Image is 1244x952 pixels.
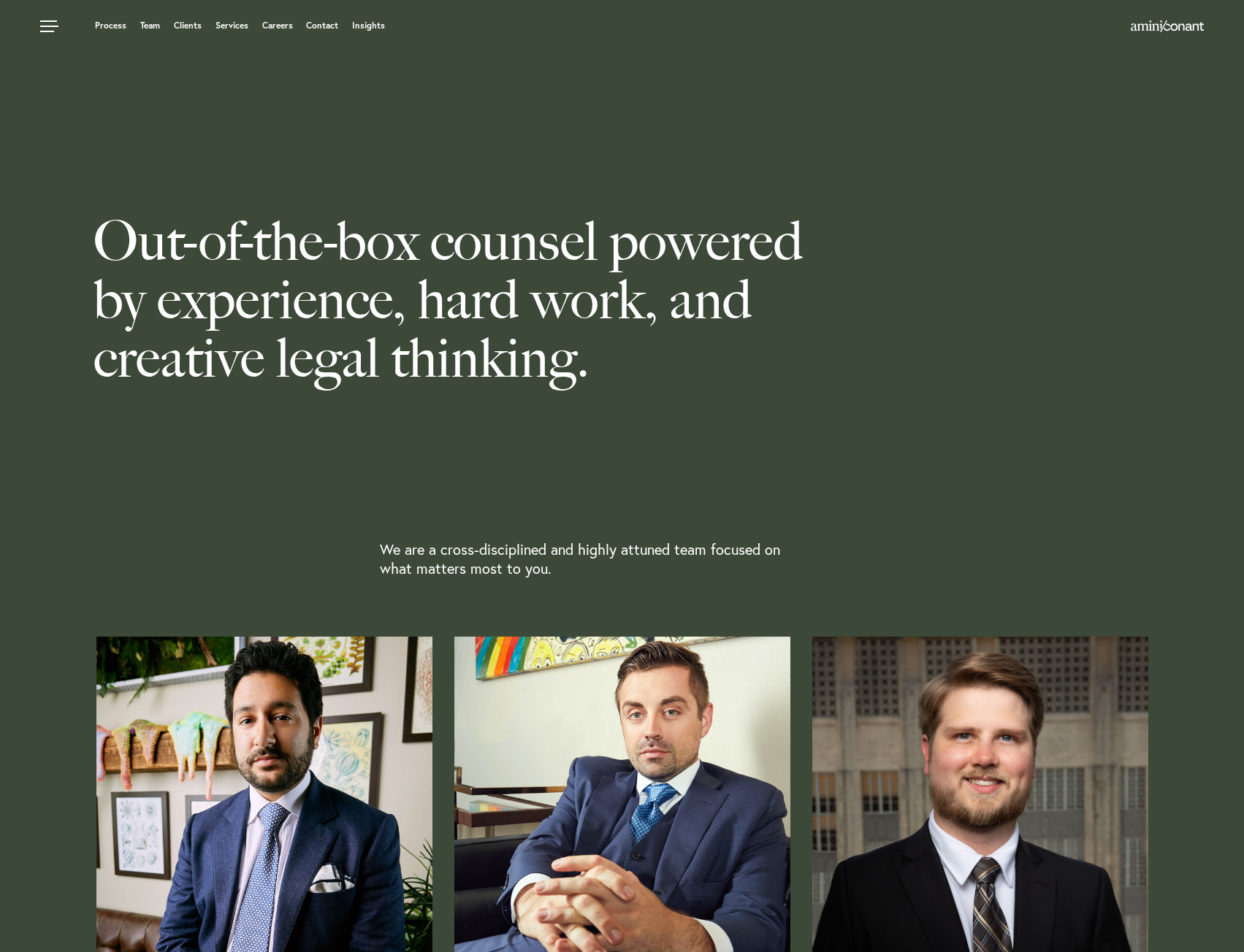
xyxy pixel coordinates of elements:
a: Contact [306,21,338,30]
a: Clients [174,21,202,30]
a: Services [215,21,248,30]
a: Insights [352,21,385,30]
p: We are a cross-disciplined and highly attuned team focused on what matters most to you. [380,540,798,578]
a: Team [140,21,160,30]
a: Careers [262,21,293,30]
a: Home [1131,21,1204,33]
img: Amini & Conant [1131,20,1204,32]
a: Process [95,21,126,30]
